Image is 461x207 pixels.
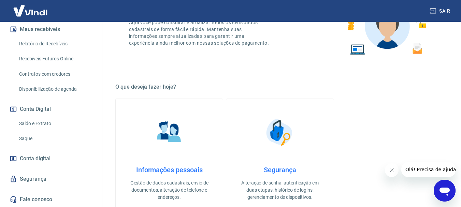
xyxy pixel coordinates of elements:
[16,117,94,131] a: Saldo e Extrato
[237,166,322,174] h4: Segurança
[8,172,94,187] a: Segurança
[16,132,94,146] a: Saque
[401,162,456,177] iframe: Mensagem da empresa
[16,82,94,96] a: Disponibilização de agenda
[16,52,94,66] a: Recebíveis Futuros Online
[127,179,212,201] p: Gestão de dados cadastrais, envio de documentos, alteração de telefone e endereços.
[16,67,94,81] a: Contratos com credores
[237,179,322,201] p: Alteração de senha, autenticação em duas etapas, histórico de logins, gerenciamento de dispositivos.
[4,5,57,10] span: Olá! Precisa de ajuda?
[8,151,94,166] a: Conta digital
[129,19,270,46] p: Aqui você pode consultar e atualizar todos os seus dados cadastrais de forma fácil e rápida. Mant...
[434,180,456,202] iframe: Botão para abrir a janela de mensagens
[8,0,53,21] img: Vindi
[20,154,51,163] span: Conta digital
[8,102,94,117] button: Conta Digital
[263,115,297,149] img: Segurança
[8,22,94,37] button: Meus recebíveis
[428,5,453,17] button: Sair
[385,163,399,177] iframe: Fechar mensagem
[16,37,94,51] a: Relatório de Recebíveis
[152,115,186,149] img: Informações pessoais
[115,84,445,90] h5: O que deseja fazer hoje?
[127,166,212,174] h4: Informações pessoais
[8,192,94,207] a: Fale conosco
